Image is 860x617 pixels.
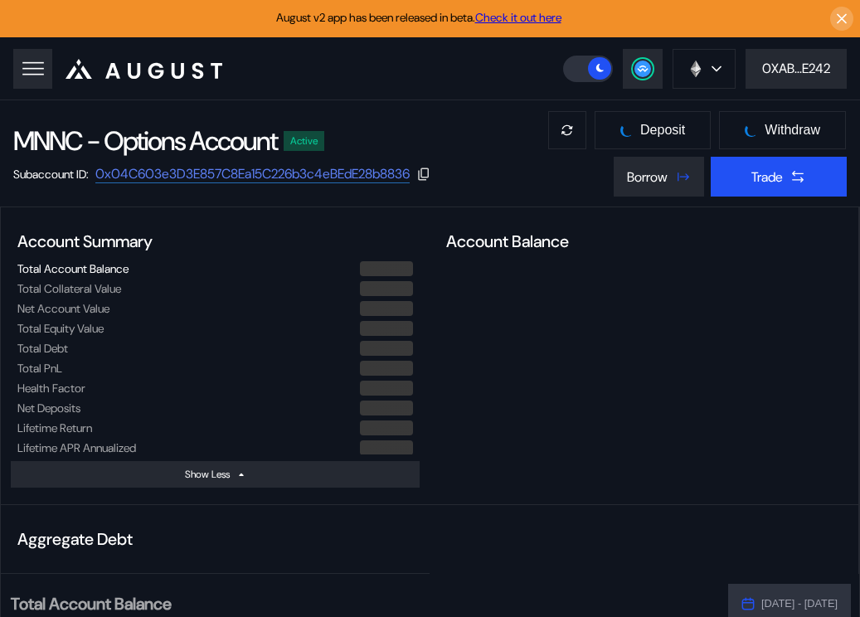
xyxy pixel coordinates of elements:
button: Trade [711,157,847,197]
div: Lifetime Return [17,420,92,435]
div: Net Deposits [17,401,80,415]
button: Borrow [614,157,704,197]
div: Total Equity Value [17,321,104,336]
div: Aggregate Debt [11,522,420,556]
div: Account Summary [11,224,420,259]
a: 0x04C603e3D3E857C8Ea15C226b3c4eBEdE28b8836 [95,165,410,183]
span: Deposit [640,123,685,138]
button: pendingDeposit [594,110,712,150]
a: Check it out here [475,10,561,25]
div: Total Account Balance [17,261,129,276]
div: Trade [751,168,783,186]
span: August v2 app has been released in beta. [276,10,561,25]
div: Subaccount ID: [13,167,89,182]
div: MNNC - Options Account [13,124,277,158]
button: Show Less [11,461,420,488]
span: Withdraw [765,123,820,138]
div: Account Balance [440,224,848,259]
img: pending [745,123,760,138]
img: pending [619,123,634,138]
div: Borrow [627,168,668,186]
button: pendingWithdraw [718,110,847,150]
div: Total PnL [17,361,62,376]
button: chain logo [673,49,736,89]
div: Show Less [185,468,230,481]
div: Net Account Value [17,301,109,316]
div: Active [290,135,318,147]
button: 0XAB...E242 [746,49,847,89]
div: 0XAB...E242 [762,60,830,77]
div: Total Debt [17,341,68,356]
img: chain logo [687,60,705,78]
h2: Total Account Balance [11,595,715,612]
div: Health Factor [17,381,85,396]
div: Lifetime APR Annualized [17,440,136,455]
div: Total Collateral Value [17,281,121,296]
